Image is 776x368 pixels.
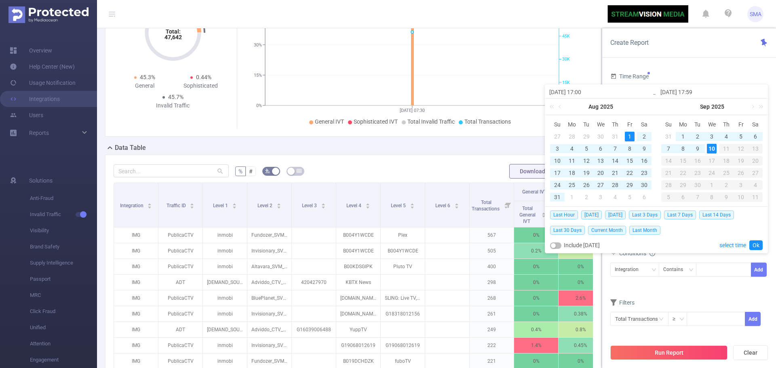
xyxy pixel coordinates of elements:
a: Help Center (New) [10,59,75,75]
i: icon: caret-down [365,205,370,208]
div: Sort [147,202,152,207]
div: 10 [707,144,717,154]
td: October 1, 2025 [705,179,719,191]
div: 2 [693,132,702,141]
th: Sat [637,118,652,130]
input: Start date [549,87,652,97]
div: 4 [610,192,620,202]
td: August 8, 2025 [622,143,637,155]
div: 19 [734,156,748,166]
div: 7 [610,144,620,154]
td: August 13, 2025 [594,155,608,167]
a: Overview [10,42,52,59]
td: September 17, 2025 [705,155,719,167]
td: August 7, 2025 [608,143,622,155]
div: 28 [661,180,676,190]
div: 17 [552,168,562,178]
span: MRC [30,287,97,303]
td: August 12, 2025 [579,155,594,167]
div: 29 [582,132,591,141]
td: August 25, 2025 [565,179,579,191]
td: September 25, 2025 [719,167,734,179]
td: September 7, 2025 [661,143,676,155]
td: August 10, 2025 [550,155,565,167]
span: Total Transactions [464,118,511,125]
span: Total Transactions [472,200,501,212]
div: 3 [552,144,562,154]
span: Passport [30,271,97,287]
td: September 3, 2025 [594,191,608,203]
a: Ok [749,240,763,250]
div: 5 [661,192,676,202]
div: 1 [625,132,635,141]
a: 2025 [711,99,725,115]
td: September 1, 2025 [676,130,690,143]
i: icon: down [652,267,656,273]
a: Aug [588,99,599,115]
td: September 4, 2025 [608,191,622,203]
div: 26 [734,168,748,178]
span: Th [719,121,734,128]
span: We [705,121,719,128]
a: Sep [699,99,711,115]
div: 25 [567,180,577,190]
th: Thu [608,118,622,130]
div: 1 [705,180,719,190]
i: icon: caret-up [410,202,414,204]
td: September 6, 2025 [637,191,652,203]
div: Invalid Traffic [145,101,201,110]
td: September 6, 2025 [748,130,763,143]
div: 15 [625,156,635,166]
div: 16 [690,156,705,166]
span: Fr [734,121,748,128]
td: September 5, 2025 [734,130,748,143]
td: October 7, 2025 [690,191,705,203]
span: Th [608,121,622,128]
div: Sort [321,202,326,207]
th: Tue [690,118,705,130]
div: 6 [596,144,605,154]
div: 30 [690,180,705,190]
a: Usage Notification [10,75,76,91]
td: August 2, 2025 [637,130,652,143]
div: 24 [552,180,562,190]
div: 27 [596,180,605,190]
div: 7 [690,192,705,202]
div: 20 [596,168,605,178]
div: 29 [625,180,635,190]
span: Create Report [610,39,649,46]
i: icon: caret-down [321,205,325,208]
div: 22 [625,168,635,178]
a: Last year (Control + left) [548,99,559,115]
div: 14 [610,156,620,166]
div: 3 [734,180,748,190]
div: 10 [552,156,562,166]
div: 19 [582,168,591,178]
tspan: 30K [562,57,570,62]
td: August 6, 2025 [594,143,608,155]
div: 4 [748,180,763,190]
div: 12 [734,144,748,154]
div: ≥ [673,312,681,326]
td: September 23, 2025 [690,167,705,179]
i: icon: table [297,168,302,173]
td: July 28, 2025 [565,130,579,143]
span: Attention [30,336,97,352]
div: 7 [664,144,673,154]
button: Add [745,312,761,326]
td: October 4, 2025 [748,179,763,191]
a: select time [719,238,746,253]
td: September 1, 2025 [565,191,579,203]
td: September 19, 2025 [734,155,748,167]
div: 1 [678,132,688,141]
td: August 31, 2025 [550,191,565,203]
div: 28 [610,180,620,190]
i: Filter menu [502,183,514,227]
a: Next year (Control + right) [754,99,765,115]
span: General IVT [315,118,344,125]
div: 27 [748,168,763,178]
td: August 28, 2025 [608,179,622,191]
td: July 29, 2025 [579,130,594,143]
tspan: Total: [165,28,180,35]
td: August 24, 2025 [550,179,565,191]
